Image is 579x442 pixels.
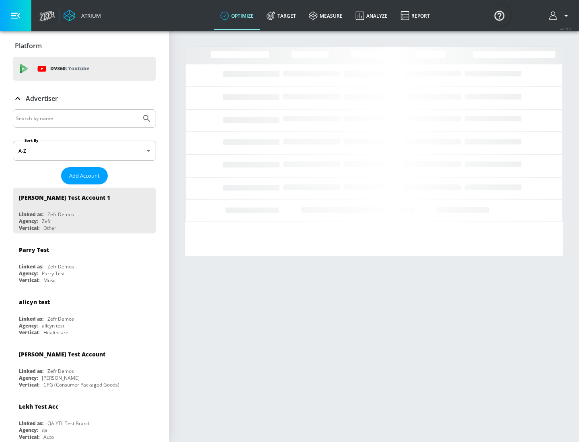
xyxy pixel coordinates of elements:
[47,263,74,270] div: Zefr Demos
[214,1,260,30] a: optimize
[19,374,38,381] div: Agency:
[19,322,38,329] div: Agency:
[43,329,68,336] div: Healthcare
[23,138,40,143] label: Sort By
[13,188,156,233] div: [PERSON_NAME] Test Account 1Linked as:Zefr DemosAgency:ZefrVertical:Other
[19,194,110,201] div: [PERSON_NAME] Test Account 1
[42,427,47,434] div: qa
[19,246,49,254] div: Parry Test
[19,315,43,322] div: Linked as:
[26,94,58,103] p: Advertiser
[43,225,56,231] div: Other
[47,420,89,427] div: QA YTL Test Brand
[19,403,59,410] div: Lekh Test Acc
[13,35,156,57] div: Platform
[16,113,138,124] input: Search by name
[19,298,50,306] div: alicyn test
[13,292,156,338] div: alicyn testLinked as:Zefr DemosAgency:alicyn testVertical:Healthcare
[47,315,74,322] div: Zefr Demos
[19,277,39,284] div: Vertical:
[19,329,39,336] div: Vertical:
[42,270,65,277] div: Parry Test
[43,277,57,284] div: Music
[19,263,43,270] div: Linked as:
[47,368,74,374] div: Zefr Demos
[13,344,156,390] div: [PERSON_NAME] Test AccountLinked as:Zefr DemosAgency:[PERSON_NAME]Vertical:CPG (Consumer Packaged...
[42,374,80,381] div: [PERSON_NAME]
[68,64,89,73] p: Youtube
[302,1,349,30] a: measure
[19,218,38,225] div: Agency:
[64,10,101,22] a: Atrium
[394,1,436,30] a: Report
[78,12,101,19] div: Atrium
[13,141,156,161] div: A-Z
[260,1,302,30] a: Target
[42,218,51,225] div: Zefr
[19,350,105,358] div: [PERSON_NAME] Test Account
[13,240,156,286] div: Parry TestLinked as:Zefr DemosAgency:Parry TestVertical:Music
[488,4,511,27] button: Open Resource Center
[13,87,156,110] div: Advertiser
[349,1,394,30] a: Analyze
[15,41,42,50] p: Platform
[69,171,100,180] span: Add Account
[47,211,74,218] div: Zefr Demos
[560,27,571,31] span: v 4.19.0
[50,64,89,73] p: DV360:
[19,381,39,388] div: Vertical:
[19,434,39,440] div: Vertical:
[61,167,108,184] button: Add Account
[19,270,38,277] div: Agency:
[19,368,43,374] div: Linked as:
[42,322,64,329] div: alicyn test
[19,427,38,434] div: Agency:
[43,381,119,388] div: CPG (Consumer Packaged Goods)
[19,420,43,427] div: Linked as:
[43,434,54,440] div: Auto
[19,225,39,231] div: Vertical:
[19,211,43,218] div: Linked as:
[13,57,156,81] div: DV360: Youtube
